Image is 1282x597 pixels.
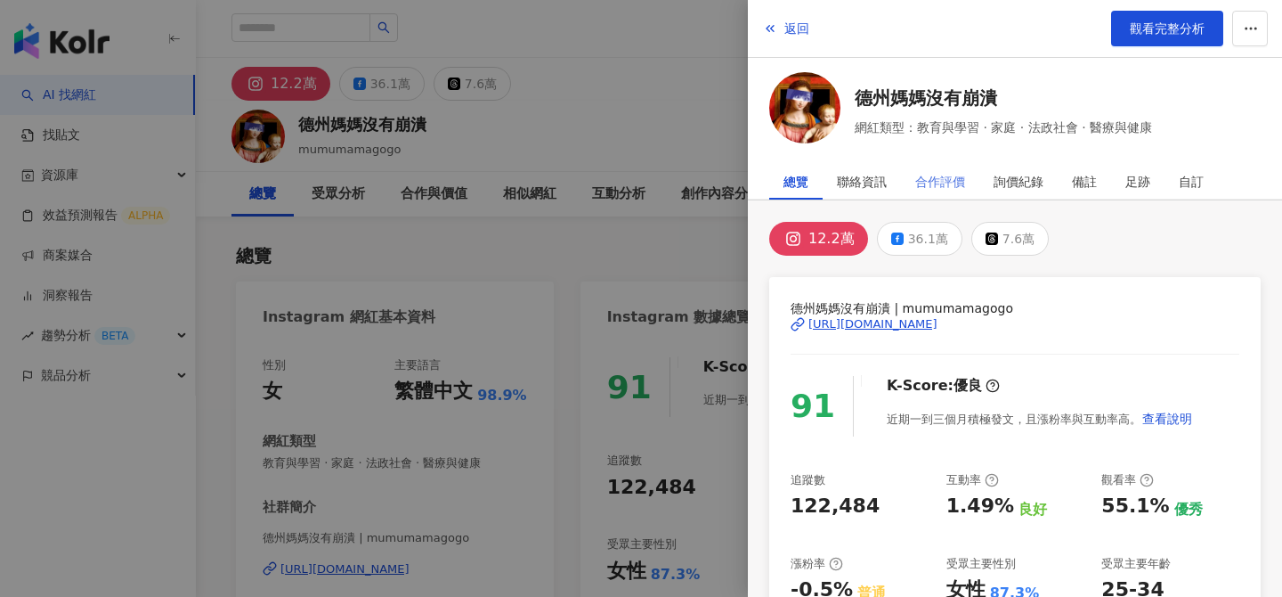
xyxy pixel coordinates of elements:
[1111,11,1223,46] a: 觀看完整分析
[791,493,880,520] div: 122,484
[1141,401,1193,437] button: 查看說明
[877,222,962,256] button: 36.1萬
[1130,21,1205,36] span: 觀看完整分析
[994,164,1043,200] div: 詢價紀錄
[769,72,840,143] img: KOL Avatar
[791,381,835,432] div: 91
[791,298,1239,318] span: 德州媽媽沒有崩潰 | mumumamagogo
[855,118,1152,137] span: 網紅類型：教育與學習 · 家庭 · 法政社會 · 醫療與健康
[808,316,937,332] div: [URL][DOMAIN_NAME]
[946,472,999,488] div: 互動率
[769,72,840,150] a: KOL Avatar
[946,493,1014,520] div: 1.49%
[1125,164,1150,200] div: 足跡
[1101,493,1169,520] div: 55.1%
[808,226,855,251] div: 12.2萬
[1018,500,1047,519] div: 良好
[1101,556,1171,572] div: 受眾主要年齡
[915,164,965,200] div: 合作評價
[953,376,982,396] div: 優良
[784,21,809,36] span: 返回
[791,556,843,572] div: 漲粉率
[1101,472,1154,488] div: 觀看率
[855,86,1152,110] a: 德州媽媽沒有崩潰
[1072,164,1097,200] div: 備註
[887,376,1000,396] div: K-Score :
[887,401,1193,437] div: 近期一到三個月積極發文，且漲粉率與互動率高。
[769,222,868,256] button: 12.2萬
[1002,226,1035,251] div: 7.6萬
[837,164,887,200] div: 聯絡資訊
[783,164,808,200] div: 總覽
[791,316,1239,332] a: [URL][DOMAIN_NAME]
[791,472,825,488] div: 追蹤數
[1174,500,1203,519] div: 優秀
[946,556,1016,572] div: 受眾主要性別
[1142,412,1192,426] span: 查看說明
[908,226,948,251] div: 36.1萬
[1179,164,1204,200] div: 自訂
[762,11,810,46] button: 返回
[971,222,1049,256] button: 7.6萬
